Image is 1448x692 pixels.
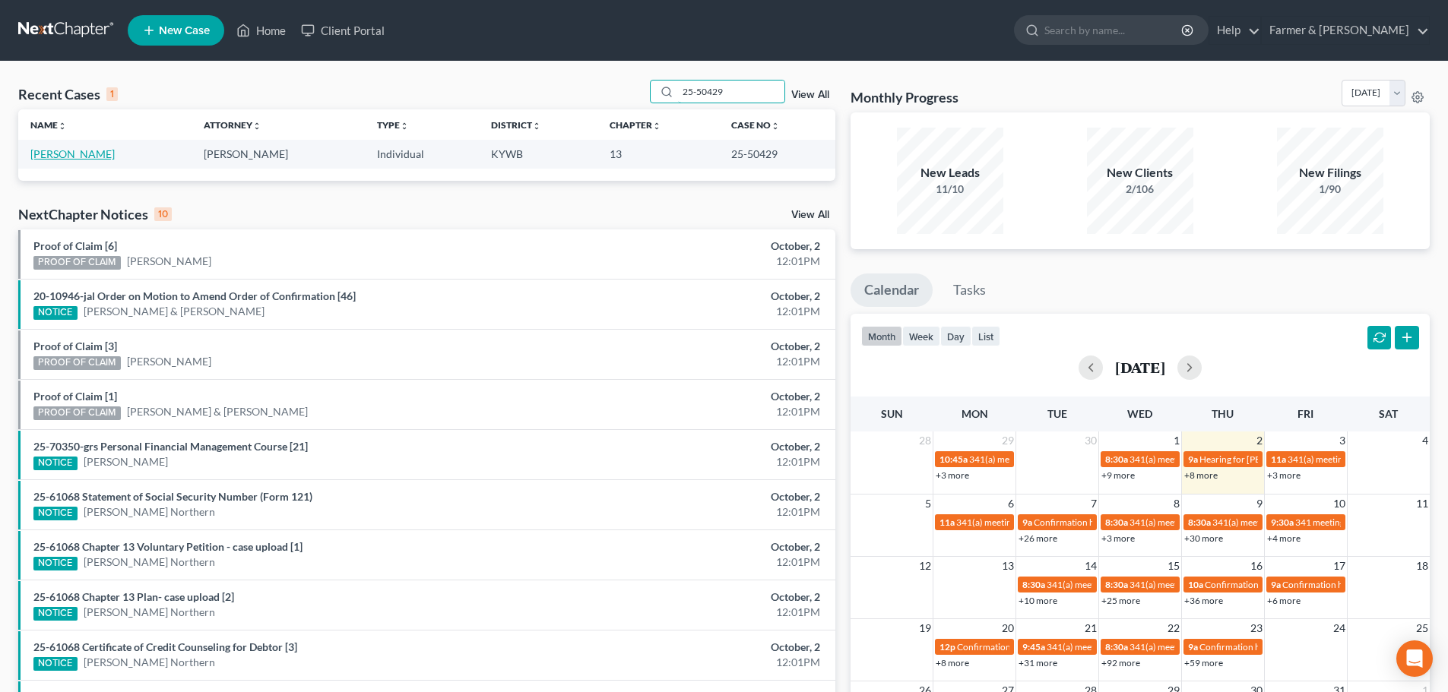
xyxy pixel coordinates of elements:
a: Calendar [851,273,933,307]
button: day [940,326,971,346]
i: unfold_more [252,122,261,131]
span: 30 [1083,431,1098,450]
a: +4 more [1267,532,1301,544]
span: 24 [1332,619,1347,637]
a: View All [791,210,829,220]
a: 25-61068 Chapter 13 Voluntary Petition - case upload [1] [33,540,303,553]
div: October, 2 [568,539,820,555]
a: Nameunfold_more [30,119,67,131]
span: 341(a) meeting for [PERSON_NAME] [1047,579,1193,590]
span: 21 [1083,619,1098,637]
div: October, 2 [568,389,820,404]
span: 28 [917,431,933,450]
span: Wed [1127,407,1152,420]
div: 11/10 [897,182,1003,197]
div: NOTICE [33,457,78,470]
a: Proof of Claim [3] [33,340,117,352]
input: Search by name... [1044,16,1183,44]
div: 10 [154,207,172,221]
a: [PERSON_NAME] Northern [84,555,215,570]
span: New Case [159,25,210,36]
a: Chapterunfold_more [610,119,661,131]
span: 7 [1089,495,1098,513]
a: 25-70350-grs Personal Financial Management Course [21] [33,440,308,453]
div: 12:01PM [568,304,820,319]
span: 17 [1332,557,1347,575]
span: 9a [1022,517,1032,528]
span: Fri [1297,407,1313,420]
span: 341(a) meeting for [PERSON_NAME] [1130,453,1276,465]
span: 2 [1255,431,1264,450]
div: 12:01PM [568,555,820,570]
span: Sat [1379,407,1398,420]
div: 2/106 [1087,182,1193,197]
a: Farmer & [PERSON_NAME] [1262,17,1429,44]
div: October, 2 [568,589,820,605]
span: 20 [1000,619,1016,637]
a: +59 more [1184,657,1223,668]
a: +36 more [1184,595,1223,606]
span: Hearing for [PERSON_NAME] [1199,453,1318,465]
span: 11a [939,517,955,528]
a: Case Nounfold_more [731,119,780,131]
a: +10 more [1019,595,1057,606]
span: Mon [962,407,988,420]
i: unfold_more [532,122,541,131]
a: 20-10946-jal Order on Motion to Amend Order of Confirmation [46] [33,289,356,302]
a: [PERSON_NAME] Northern [84,504,215,520]
a: [PERSON_NAME] [30,147,115,160]
span: 19 [917,619,933,637]
div: PROOF OF CLAIM [33,406,121,420]
span: 9a [1188,453,1198,465]
div: 1 [106,87,118,101]
span: 13 [1000,557,1016,575]
span: 8:30a [1022,579,1045,590]
div: Open Intercom Messenger [1396,640,1433,677]
a: Attorneyunfold_more [204,119,261,131]
a: +92 more [1101,657,1140,668]
span: 10:45a [939,453,968,465]
input: Search by name... [678,81,784,103]
a: [PERSON_NAME] [84,454,168,469]
span: 8:30a [1105,517,1128,528]
a: +3 more [1267,469,1301,481]
span: 9:30a [1271,517,1294,528]
span: Tue [1047,407,1067,420]
span: 8:30a [1105,641,1128,653]
span: 4 [1421,431,1430,450]
button: week [902,326,940,346]
a: Help [1209,17,1260,44]
span: 341(a) meeting for [PERSON_NAME] [1130,641,1276,653]
span: 1 [1172,431,1181,450]
a: +25 more [1101,595,1140,606]
a: [PERSON_NAME] & [PERSON_NAME] [127,404,308,419]
div: 12:01PM [568,504,820,520]
div: NextChapter Notices [18,205,172,223]
a: +3 more [936,469,969,481]
div: 12:01PM [568,655,820,670]
span: 3 [1338,431,1347,450]
a: 25-61068 Certificate of Credit Counseling for Debtor [3] [33,640,297,653]
i: unfold_more [58,122,67,131]
a: [PERSON_NAME] & [PERSON_NAME] [84,304,265,319]
span: Sun [881,407,903,420]
span: 14 [1083,557,1098,575]
a: +8 more [936,657,969,668]
span: 29 [1000,431,1016,450]
div: 12:01PM [568,404,820,419]
span: 6 [1006,495,1016,513]
div: October, 2 [568,339,820,354]
div: 1/90 [1277,182,1383,197]
h2: [DATE] [1115,359,1165,375]
span: 8:30a [1188,517,1211,528]
span: 8:30a [1105,579,1128,590]
div: October, 2 [568,439,820,454]
div: PROOF OF CLAIM [33,356,121,370]
a: Proof of Claim [1] [33,390,117,403]
div: New Filings [1277,164,1383,182]
span: 22 [1166,619,1181,637]
div: NOTICE [33,557,78,570]
a: Tasks [939,273,1000,307]
span: 341(a) meeting for [PERSON_NAME] & [PERSON_NAME] [1212,517,1440,528]
span: 10 [1332,495,1347,513]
